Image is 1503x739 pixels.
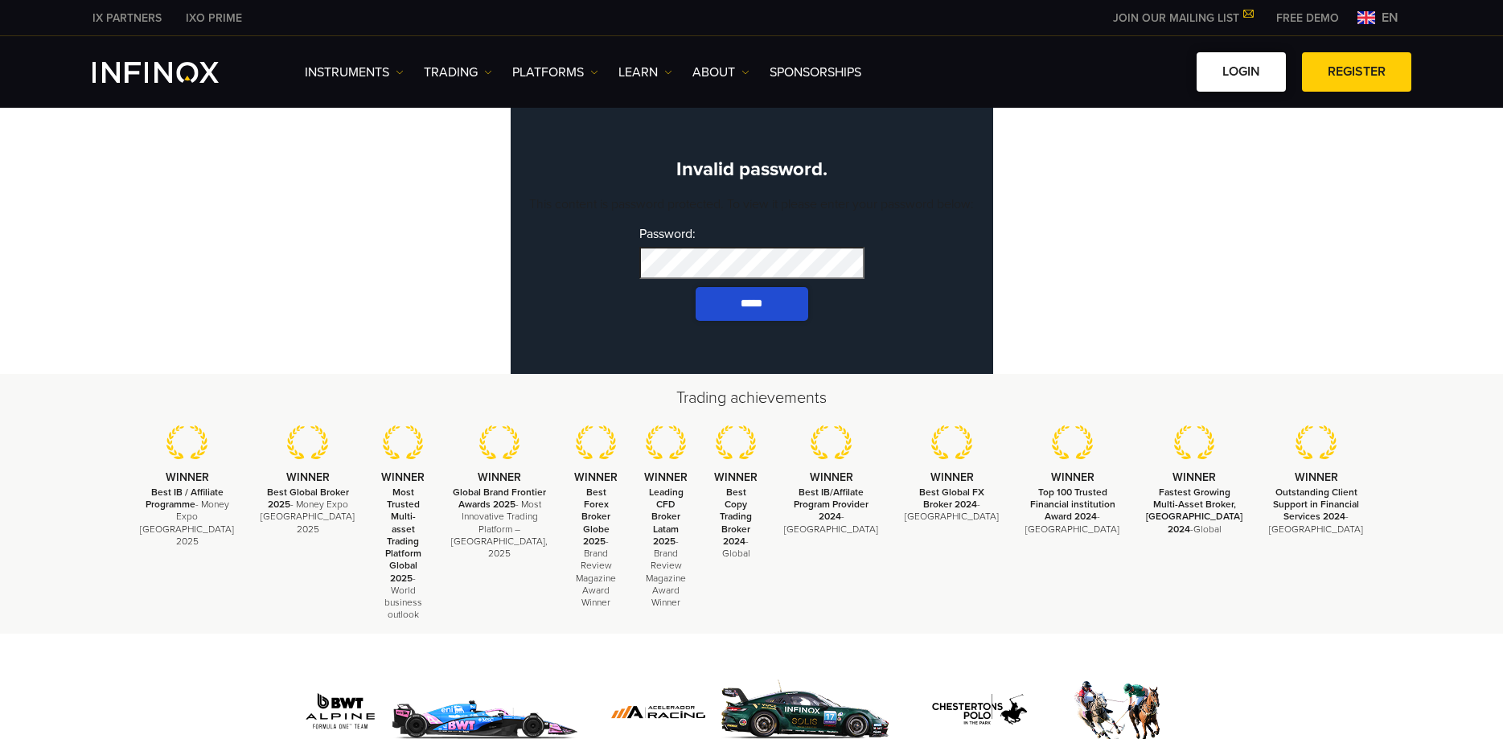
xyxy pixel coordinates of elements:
p: - Money Expo [GEOGRAPHIC_DATA] 2025 [140,487,234,548]
strong: Global Brand Frontier Awards 2025 [453,487,546,510]
strong: Best Global Broker 2025 [267,487,349,510]
label: Password: [639,227,864,279]
strong: WINNER [644,470,688,484]
strong: WINNER [286,470,330,484]
p: This content is password protected. To view it please enter your password below: [527,195,977,214]
strong: WINNER [1295,470,1338,484]
strong: Best Copy Trading Broker 2024 [720,487,752,547]
a: INFINOX Logo [92,62,257,83]
strong: WINNER [714,470,758,484]
strong: WINNER [166,470,209,484]
p: -Global [1146,487,1242,536]
strong: Leading CFD Broker Latam 2025 [649,487,684,547]
strong: WINNER [1051,470,1094,484]
strong: WINNER [810,470,853,484]
a: ABOUT [692,63,749,82]
a: PLATFORMS [512,63,598,82]
strong: WINNER [1172,470,1216,484]
strong: WINNER [930,470,974,484]
p: - Money Expo [GEOGRAPHIC_DATA] 2025 [261,487,355,536]
a: INFINOX [80,10,174,27]
a: INFINOX MENU [1264,10,1351,27]
p: - [GEOGRAPHIC_DATA] [784,487,878,536]
p: - World business outlook [381,487,425,622]
strong: Most Trusted Multi-asset Trading Platform Global 2025 [385,487,421,584]
p: - Brand Review Magazine Award Winner [574,487,618,609]
strong: WINNER [478,470,521,484]
span: en [1375,8,1405,27]
strong: Fastest Growing Multi-Asset Broker, [GEOGRAPHIC_DATA] 2024 [1146,487,1242,535]
a: INFINOX [174,10,254,27]
p: -[GEOGRAPHIC_DATA] [1025,487,1119,536]
p: - [GEOGRAPHIC_DATA] [905,487,999,523]
a: SPONSORSHIPS [770,63,861,82]
p: -[GEOGRAPHIC_DATA] [1269,487,1363,536]
p: - Brand Review Magazine Award Winner [644,487,688,609]
h2: Trading achievements [189,387,1315,409]
strong: Best Forex Broker Globe 2025 [581,487,610,547]
strong: Best Global FX Broker 2024 [919,487,984,510]
a: LOGIN [1197,52,1286,92]
a: TRADING [424,63,492,82]
a: Instruments [305,63,404,82]
a: JOIN OUR MAILING LIST [1101,11,1264,25]
p: - Most Innovative Trading Platform – [GEOGRAPHIC_DATA], 2025 [451,487,548,560]
a: REGISTER [1302,52,1411,92]
strong: WINNER [574,470,618,484]
a: Learn [618,63,672,82]
strong: Best IB/Affilate Program Provider 2024 [794,487,869,522]
p: Invalid password. [527,158,977,182]
input: Password: [639,247,864,279]
strong: Top 100 Trusted Financial institution Award 2024 [1030,487,1115,522]
strong: Outstanding Client Support in Financial Services 2024 [1273,487,1359,522]
strong: WINNER [381,470,425,484]
strong: Best IB / Affiliate Programme [146,487,224,510]
p: - Global [714,487,758,560]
